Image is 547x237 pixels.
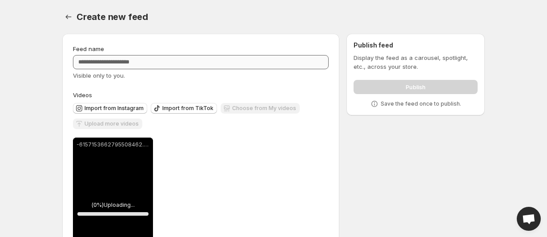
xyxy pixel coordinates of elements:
[73,103,147,114] button: Import from Instagram
[381,100,461,107] p: Save the feed once to publish.
[73,91,92,99] span: Videos
[354,53,478,71] p: Display the feed as a carousel, spotlight, etc., across your store.
[62,11,75,23] button: Settings
[76,141,149,148] p: -6157153662795508462.mp4
[162,105,213,112] span: Import from TikTok
[73,45,104,52] span: Feed name
[76,12,148,22] span: Create new feed
[84,105,144,112] span: Import from Instagram
[73,72,125,79] span: Visible only to you.
[151,103,217,114] button: Import from TikTok
[354,41,478,50] h2: Publish feed
[517,207,541,231] a: Open chat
